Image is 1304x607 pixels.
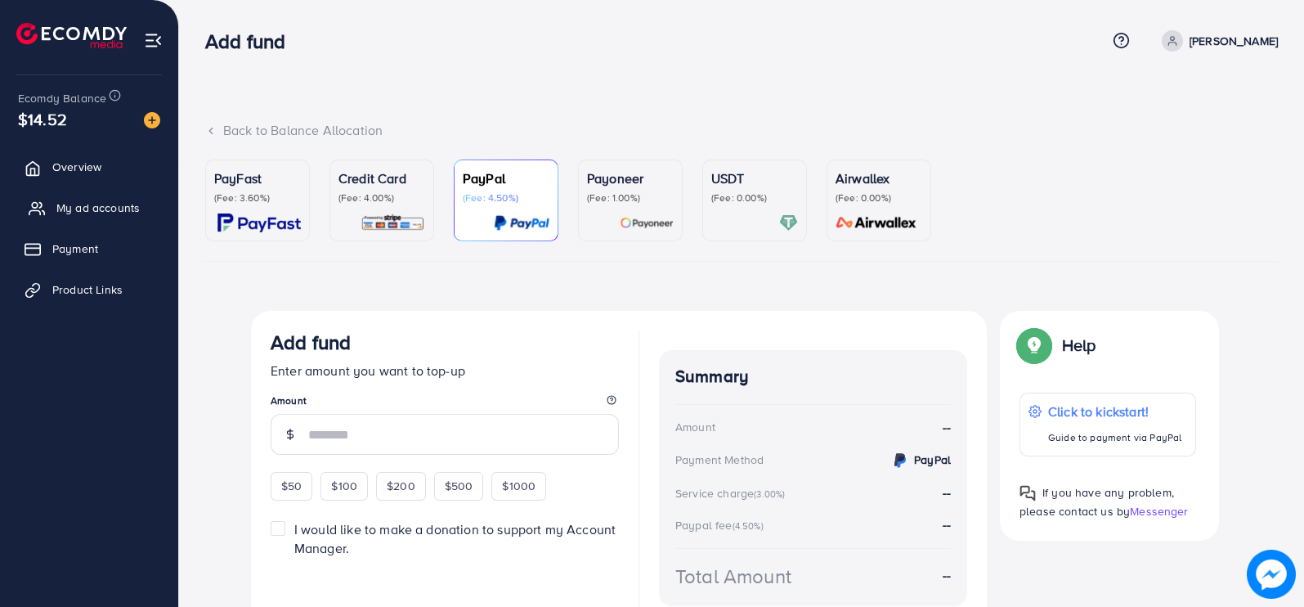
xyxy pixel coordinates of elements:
span: My ad accounts [56,200,140,216]
strong: -- [943,566,951,585]
span: Product Links [52,281,123,298]
span: Payment [52,241,98,257]
img: credit [890,451,910,470]
p: Payoneer [587,169,674,188]
p: (Fee: 4.50%) [463,191,549,205]
strong: -- [943,418,951,437]
div: Amount [675,419,715,435]
img: Popup guide [1019,330,1049,360]
p: Guide to payment via PayPal [1048,428,1181,447]
p: Airwallex [836,169,922,188]
p: USDT [711,169,798,188]
span: $1000 [502,478,535,494]
img: Popup guide [1019,485,1036,501]
img: card [831,214,922,232]
span: $14.52 [18,107,67,131]
span: $50 [281,478,302,494]
p: Click to kickstart! [1048,402,1181,421]
p: PayPal [463,169,549,188]
div: Service charge [675,485,790,501]
span: If you have any problem, please contact us by [1019,484,1174,519]
strong: PayPal [914,452,951,468]
p: Enter amount you want to top-up [271,361,619,380]
p: [PERSON_NAME] [1190,31,1278,51]
small: (4.50%) [733,519,764,533]
h4: Summary [675,366,951,387]
div: Paypal fee [675,517,769,533]
span: $500 [445,478,473,494]
img: logo [16,23,127,48]
img: image [144,112,160,128]
span: Overview [52,159,101,175]
span: Messenger [1130,503,1188,519]
img: card [217,214,301,232]
span: I would like to make a donation to support my Account Manager. [294,520,616,557]
a: My ad accounts [12,191,166,224]
legend: Amount [271,393,619,414]
strong: -- [943,483,951,501]
div: Payment Method [675,452,764,468]
img: image [1247,550,1296,599]
img: card [361,214,425,232]
p: (Fee: 3.60%) [214,191,301,205]
small: (3.00%) [754,488,785,501]
span: $200 [387,478,415,494]
img: card [620,214,674,232]
h3: Add fund [205,29,298,53]
p: (Fee: 4.00%) [338,191,425,205]
span: Ecomdy Balance [18,90,106,106]
img: menu [144,31,163,50]
p: (Fee: 0.00%) [836,191,922,205]
h3: Add fund [271,330,351,354]
strong: -- [943,515,951,533]
p: Help [1062,335,1096,355]
a: Payment [12,232,166,265]
img: card [494,214,549,232]
img: card [779,214,798,232]
div: Total Amount [675,562,791,591]
a: Product Links [12,273,166,306]
p: (Fee: 1.00%) [587,191,674,205]
p: PayFast [214,169,301,188]
p: Credit Card [338,169,425,188]
div: Back to Balance Allocation [205,121,1278,140]
p: (Fee: 0.00%) [711,191,798,205]
a: Overview [12,151,166,183]
a: [PERSON_NAME] [1155,30,1278,52]
span: $100 [331,478,357,494]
